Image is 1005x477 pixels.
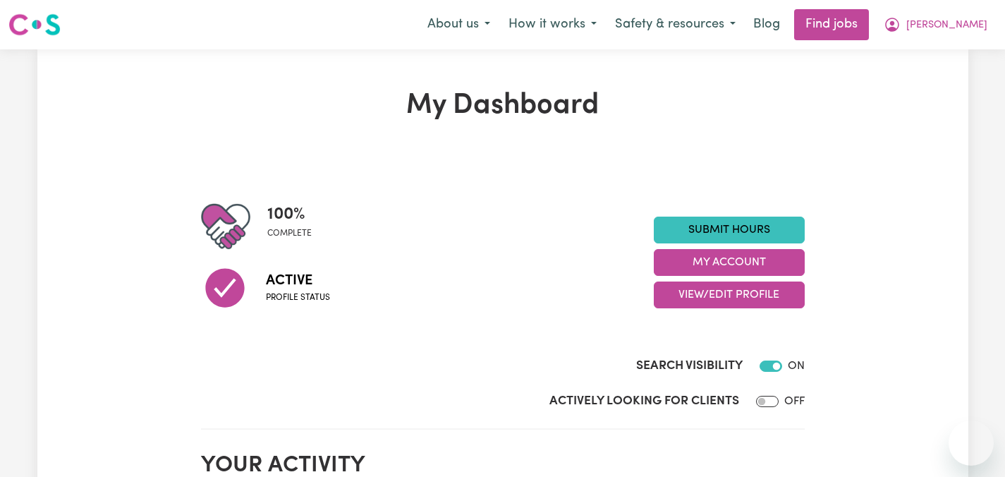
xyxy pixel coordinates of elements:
label: Search Visibility [636,357,743,375]
div: Profile completeness: 100% [267,202,323,251]
a: Find jobs [794,9,869,40]
a: Submit Hours [654,217,805,243]
h1: My Dashboard [201,89,805,123]
button: Safety & resources [606,10,745,40]
a: Blog [745,9,788,40]
button: How it works [499,10,606,40]
iframe: Button to launch messaging window [949,421,994,466]
button: About us [418,10,499,40]
span: 100 % [267,202,312,227]
span: ON [788,361,805,372]
span: Profile status [266,291,330,304]
button: My Account [875,10,997,40]
button: My Account [654,249,805,276]
button: View/Edit Profile [654,282,805,308]
span: complete [267,227,312,240]
span: Active [266,270,330,291]
a: Careseekers logo [8,8,61,41]
span: OFF [784,396,805,407]
label: Actively Looking for Clients [549,392,739,411]
img: Careseekers logo [8,12,61,37]
span: [PERSON_NAME] [906,18,987,33]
